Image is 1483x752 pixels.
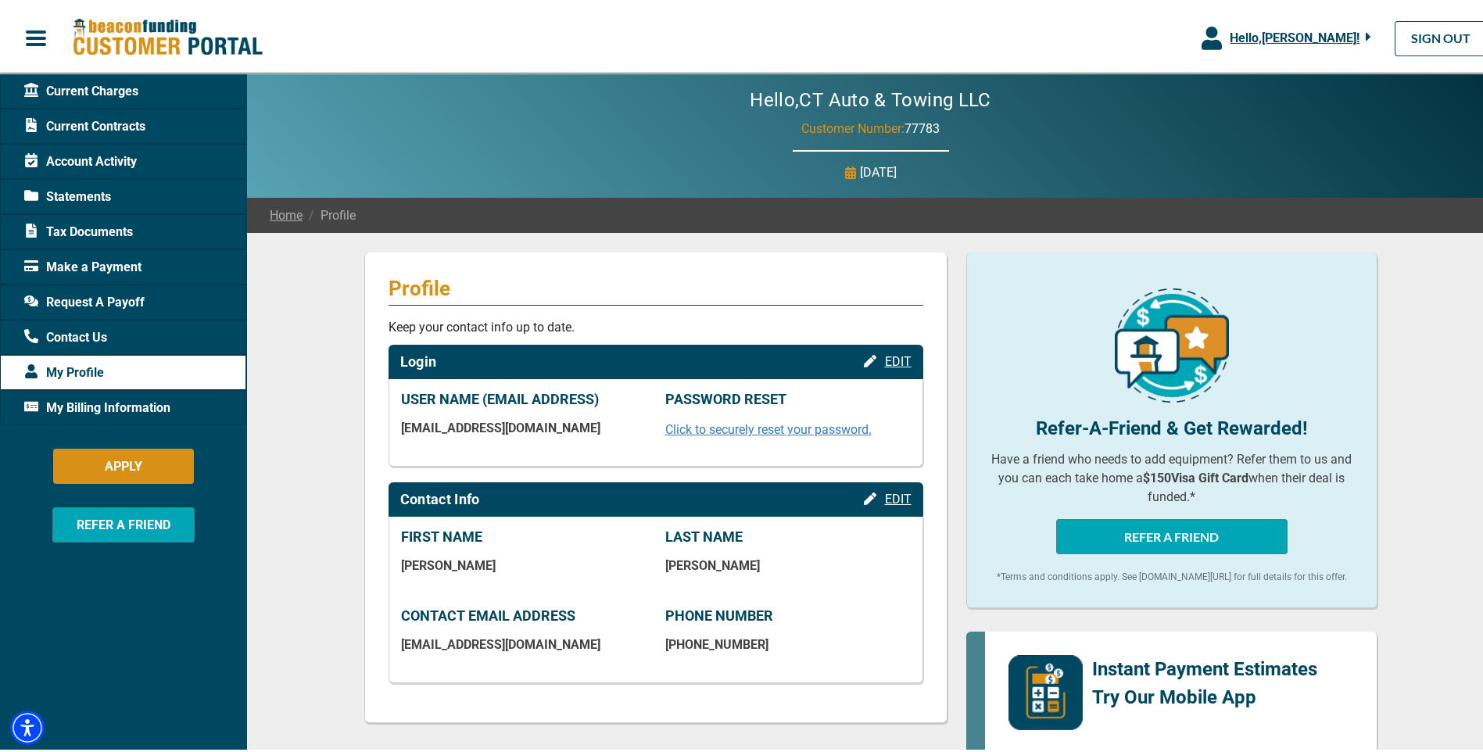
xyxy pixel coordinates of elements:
[389,273,923,298] p: Profile
[665,388,911,405] p: PASSWORD RESET
[1143,467,1248,482] b: $150 Visa Gift Card
[401,525,647,543] p: FIRST NAME
[400,350,437,367] h2: Login
[860,160,897,179] p: [DATE]
[401,634,647,649] p: [EMAIL_ADDRESS][DOMAIN_NAME]
[665,525,911,543] p: LAST NAME
[990,447,1353,503] p: Have a friend who needs to add equipment? Refer them to us and you can each take home a when thei...
[401,388,647,405] p: USER NAME (EMAIL ADDRESS)
[24,79,138,98] span: Current Charges
[904,118,940,133] span: 77783
[1092,652,1317,680] p: Instant Payment Estimates
[10,707,45,742] div: Accessibility Menu
[1056,516,1288,551] button: REFER A FRIEND
[72,15,263,55] img: Beacon Funding Customer Portal Logo
[665,634,911,649] p: [PHONE_NUMBER]
[990,411,1353,439] p: Refer-A-Friend & Get Rewarded!
[270,203,303,222] a: Home
[400,488,480,505] h2: Contact Info
[24,325,107,344] span: Contact Us
[401,417,647,432] p: [EMAIL_ADDRESS][DOMAIN_NAME]
[703,86,1037,109] h2: Hello, CT Auto & Towing LLC
[24,114,145,133] span: Current Contracts
[885,351,912,366] span: EDIT
[885,489,912,503] span: EDIT
[24,396,170,414] span: My Billing Information
[1115,285,1229,399] img: refer-a-friend-icon.png
[801,118,904,133] span: Customer Number:
[303,203,356,222] span: Profile
[401,604,647,621] p: CONTACT EMAIL ADDRESS
[53,446,194,481] button: APPLY
[1008,652,1083,727] img: mobile-app-logo.png
[665,555,911,570] p: [PERSON_NAME]
[24,184,111,203] span: Statements
[24,290,145,309] span: Request A Payoff
[389,315,923,334] p: Keep your contact info up to date.
[24,255,141,274] span: Make a Payment
[24,149,137,168] span: Account Activity
[52,504,195,539] button: REFER A FRIEND
[401,555,647,570] p: [PERSON_NAME]
[24,220,133,238] span: Tax Documents
[665,419,872,434] a: Click to securely reset your password.
[665,604,911,621] p: PHONE NUMBER
[990,567,1353,581] p: *Terms and conditions apply. See [DOMAIN_NAME][URL] for full details for this offer.
[1092,680,1317,708] p: Try Our Mobile App
[24,360,104,379] span: My Profile
[1230,27,1359,42] span: Hello, [PERSON_NAME] !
